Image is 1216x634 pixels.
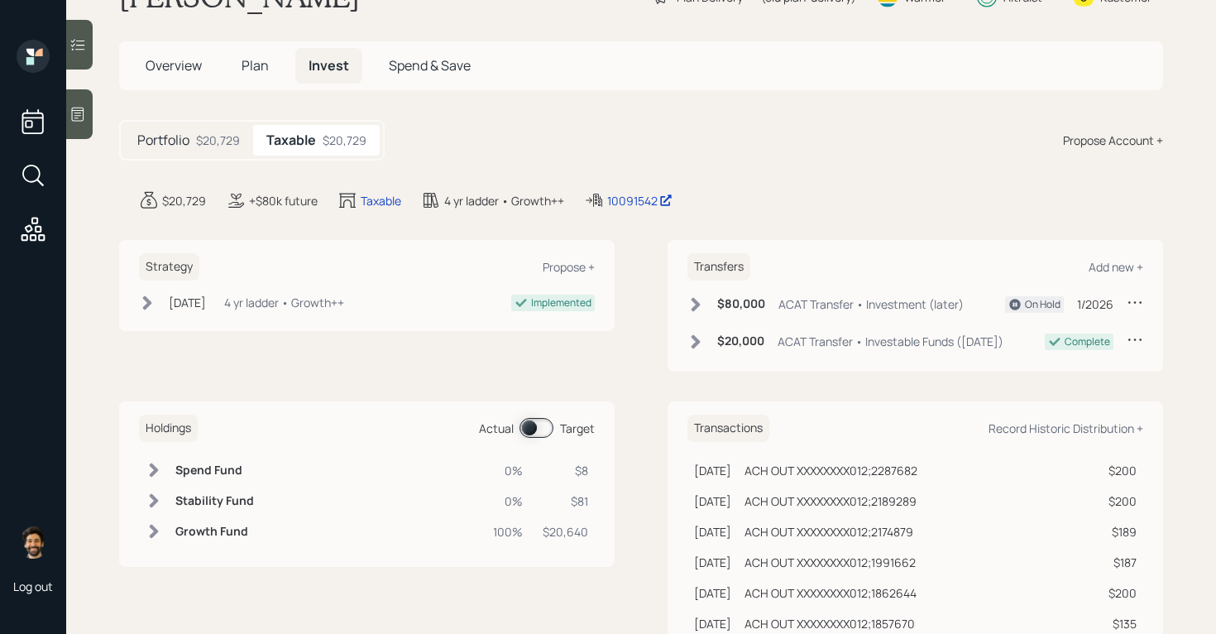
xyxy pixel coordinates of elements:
[13,579,53,594] div: Log out
[493,492,523,510] div: 0%
[389,56,471,74] span: Spend & Save
[1089,259,1143,275] div: Add new +
[17,526,50,559] img: eric-schwartz-headshot.png
[137,132,189,148] h5: Portfolio
[493,462,523,479] div: 0%
[560,420,595,437] div: Target
[543,462,588,479] div: $8
[139,253,199,281] h6: Strategy
[1108,554,1137,571] div: $187
[1077,295,1113,313] div: 1/2026
[744,554,916,571] div: ACH OUT XXXXXXXX012;1991662
[162,192,206,209] div: $20,729
[146,56,202,74] span: Overview
[694,584,731,602] div: [DATE]
[744,615,915,632] div: ACH OUT XXXXXXXX012;1857670
[1065,334,1110,349] div: Complete
[778,333,1003,350] div: ACAT Transfer • Investable Funds ([DATE])
[687,253,750,281] h6: Transfers
[989,420,1143,436] div: Record Historic Distribution +
[744,584,917,602] div: ACH OUT XXXXXXXX012;1862644
[361,192,401,209] div: Taxable
[1108,492,1137,510] div: $200
[543,259,595,275] div: Propose +
[744,492,917,510] div: ACH OUT XXXXXXXX012;2189289
[1108,523,1137,540] div: $189
[717,334,764,348] h6: $20,000
[694,462,731,479] div: [DATE]
[744,523,913,540] div: ACH OUT XXXXXXXX012;2174879
[493,523,523,540] div: 100%
[479,420,514,437] div: Actual
[694,615,731,632] div: [DATE]
[531,295,591,310] div: Implemented
[323,132,366,149] div: $20,729
[175,525,254,539] h6: Growth Fund
[694,523,731,540] div: [DATE]
[687,415,769,442] h6: Transactions
[543,492,588,510] div: $81
[242,56,269,74] span: Plan
[543,523,588,540] div: $20,640
[139,415,198,442] h6: Holdings
[778,295,964,313] div: ACAT Transfer • Investment (later)
[607,192,673,209] div: 10091542
[309,56,349,74] span: Invest
[1108,462,1137,479] div: $200
[1108,584,1137,602] div: $200
[1063,132,1163,149] div: Propose Account +
[744,462,917,479] div: ACH OUT XXXXXXXX012;2287682
[1108,615,1137,632] div: $135
[196,132,240,149] div: $20,729
[694,554,731,571] div: [DATE]
[224,294,344,311] div: 4 yr ladder • Growth++
[249,192,318,209] div: +$80k future
[717,297,765,311] h6: $80,000
[266,132,316,148] h5: Taxable
[175,494,254,508] h6: Stability Fund
[694,492,731,510] div: [DATE]
[169,294,206,311] div: [DATE]
[444,192,564,209] div: 4 yr ladder • Growth++
[1025,297,1060,312] div: On Hold
[175,463,254,478] h6: Spend Fund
